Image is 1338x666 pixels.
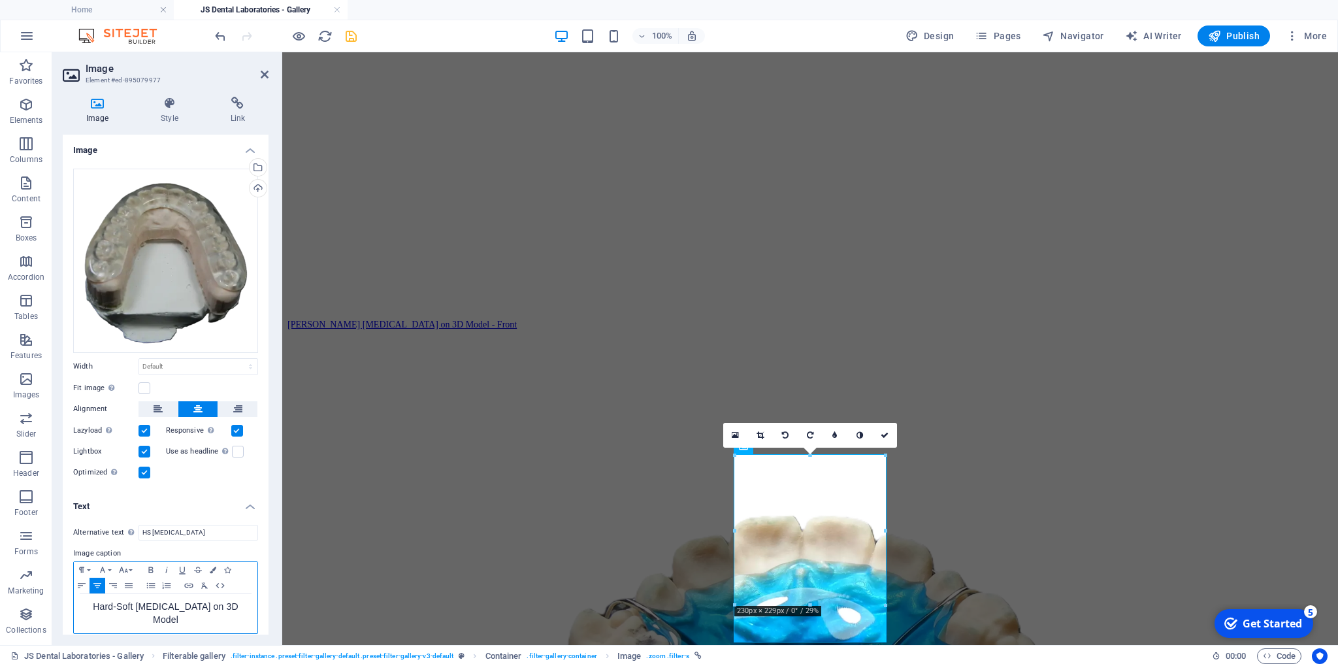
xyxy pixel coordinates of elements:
a: Greyscale [847,423,872,448]
button: Strikethrough [190,562,206,578]
button: 100% [632,28,679,44]
span: Publish [1208,29,1260,42]
p: Features [10,350,42,361]
p: Tables [14,311,38,322]
img: Editor Logo [75,28,173,44]
label: Lightbox [73,444,139,459]
label: Alternative text [73,525,139,541]
button: Align Left [74,578,90,593]
h4: JS Dental Laboratories - Gallery [174,3,348,17]
label: Image caption [73,546,258,561]
span: Hard-Soft [MEDICAL_DATA] on 3D Model [93,601,238,625]
a: Select files from the file manager, stock photos, or upload file(s) [723,423,748,448]
label: Fit image [73,380,139,396]
p: Footer [14,507,38,518]
a: Rotate right 90° [798,423,823,448]
p: Boxes [16,233,37,243]
button: Code [1257,648,1301,664]
div: Get Started 5 items remaining, 0% complete [7,5,106,34]
span: Click to select. Double-click to edit [163,648,225,664]
span: AI Writer [1125,29,1182,42]
button: Ordered List [159,578,174,593]
button: Design [900,25,960,46]
h6: Session time [1212,648,1247,664]
button: Unordered List [143,578,159,593]
button: Align Center [90,578,105,593]
button: Font Family [95,562,116,578]
h4: Style [137,97,206,124]
p: Content [12,193,41,204]
button: Paragraph Format [74,562,95,578]
button: Italic (Ctrl+I) [159,562,174,578]
label: Alignment [73,401,139,417]
button: Underline (Ctrl+U) [174,562,190,578]
i: On resize automatically adjust zoom level to fit chosen device. [686,30,698,42]
p: Elements [10,115,43,125]
button: save [343,28,359,44]
button: Pages [970,25,1026,46]
span: . filter-gallery-container [527,648,596,664]
button: Click here to leave preview mode and continue editing [291,28,306,44]
a: Confirm ( Ctrl ⏎ ) [872,423,897,448]
h6: 100% [652,28,673,44]
p: Marketing [8,586,44,596]
span: . zoom .filter-s [646,648,689,664]
p: Forms [14,546,38,557]
p: Slider [16,429,37,439]
i: This element is linked [694,652,702,659]
label: Optimized [73,465,139,480]
button: Insert Link [181,578,197,593]
button: Bold (Ctrl+B) [143,562,159,578]
a: Blur [823,423,847,448]
button: Align Justify [121,578,137,593]
h4: Link [207,97,269,124]
button: Colors [206,562,220,578]
button: AI Writer [1120,25,1187,46]
i: Undo: Move elements (Ctrl+Z) [213,29,228,44]
p: Accordion [8,272,44,282]
p: Header [13,468,39,478]
button: Usercentrics [1312,648,1328,664]
a: Crop mode [748,423,773,448]
h3: Element #ed-895079977 [86,75,242,86]
input: Alternative text... [139,525,258,541]
h2: Image [86,63,269,75]
a: Click to cancel selection. Double-click to open Pages [10,648,144,664]
span: : [1235,651,1237,661]
div: Design (Ctrl+Alt+Y) [900,25,960,46]
h4: Text [63,491,269,514]
p: Collections [6,625,46,635]
i: This element is a customizable preset [459,652,465,659]
a: Rotate left 90° [773,423,798,448]
label: Use as headline [166,444,232,459]
label: Responsive [166,423,231,439]
span: More [1286,29,1327,42]
p: Images [13,390,40,400]
p: Favorites [9,76,42,86]
div: 2025-09-01HardSoftSplint-I4mv-5ZnBtMcIl_WEHU0UA.webp [73,169,258,353]
h4: Image [63,135,269,158]
i: Reload page [318,29,333,44]
span: Click to select. Double-click to edit [617,648,641,664]
label: Lazyload [73,423,139,439]
span: . filter-instance .preset-filter-gallery-default .preset-filter-gallery-v3-default [231,648,454,664]
div: Get Started [35,12,95,27]
button: Font Size [116,562,137,578]
button: reload [317,28,333,44]
button: Clear Formatting [197,578,212,593]
button: More [1281,25,1332,46]
span: Pages [975,29,1020,42]
span: Navigator [1042,29,1104,42]
button: Icons [220,562,235,578]
button: Publish [1198,25,1270,46]
button: HTML [212,578,228,593]
div: 5 [97,1,110,14]
nav: breadcrumb [163,648,702,664]
span: 00 00 [1226,648,1246,664]
button: undo [212,28,228,44]
p: Columns [10,154,42,165]
label: Width [73,363,139,370]
span: Design [906,29,955,42]
button: Align Right [105,578,121,593]
span: Code [1263,648,1296,664]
